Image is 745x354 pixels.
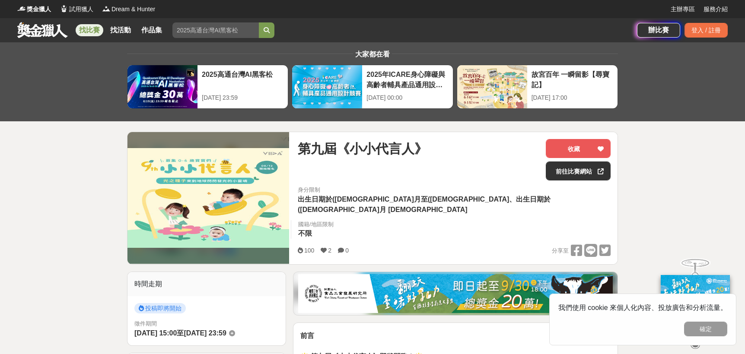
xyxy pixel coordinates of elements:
[17,5,51,14] a: Logo獎金獵人
[298,274,613,313] img: b0ef2173-5a9d-47ad-b0e3-de335e335c0a.jpg
[134,329,177,337] span: [DATE] 15:00
[127,65,288,109] a: 2025高通台灣AI黑客松[DATE] 23:59
[60,5,93,14] a: Logo試用獵人
[17,4,26,13] img: Logo
[69,5,93,14] span: 試用獵人
[172,22,259,38] input: 2025高通台灣AI黑客松
[102,4,111,13] img: Logo
[27,5,51,14] span: 獎金獵人
[366,93,448,102] div: [DATE] 00:00
[292,65,453,109] a: 2025年ICARE身心障礙與高齡者輔具產品通用設計競賽[DATE] 00:00
[60,4,68,13] img: Logo
[102,5,155,14] a: LogoDream & Hunter
[345,247,349,254] span: 0
[107,24,134,36] a: 找活動
[202,70,283,89] div: 2025高通台灣AI黑客松
[304,247,314,254] span: 100
[298,220,334,229] div: 國籍/地區限制
[457,65,618,109] a: 故宮百年 一瞬留影【尋寶記】[DATE] 17:00
[671,5,695,14] a: 主辦專區
[704,5,728,14] a: 服務介紹
[558,304,727,311] span: 我們使用 cookie 來個人化內容、投放廣告和分析流量。
[300,332,314,339] strong: 前言
[127,148,289,248] img: Cover Image
[546,161,611,180] a: 前往比賽網站
[684,322,727,336] button: 確定
[111,5,155,14] span: Dream & Hunter
[353,51,392,58] span: 大家都在看
[532,70,613,89] div: 故宮百年 一瞬留影【尋寶記】
[134,320,157,327] span: 徵件期間
[76,24,103,36] a: 找比賽
[298,196,551,213] span: 出生日期於([DEMOGRAPHIC_DATA]月至([DEMOGRAPHIC_DATA]、出生日期於([DEMOGRAPHIC_DATA]月 [DEMOGRAPHIC_DATA]
[298,230,312,237] span: 不限
[685,23,728,38] div: 登入 / 註冊
[202,93,283,102] div: [DATE] 23:59
[134,303,186,313] span: 投稿即將開始
[637,23,680,38] a: 辦比賽
[298,186,611,194] div: 身分限制
[366,70,448,89] div: 2025年ICARE身心障礙與高齡者輔具產品通用設計競賽
[184,329,226,337] span: [DATE] 23:59
[328,247,331,254] span: 2
[546,139,611,158] button: 收藏
[661,275,730,332] img: ff197300-f8ee-455f-a0ae-06a3645bc375.jpg
[138,24,166,36] a: 作品集
[552,244,569,257] span: 分享至
[127,272,286,296] div: 時間走期
[532,93,613,102] div: [DATE] 17:00
[298,139,427,158] span: 第九屆《小小代言人》
[177,329,184,337] span: 至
